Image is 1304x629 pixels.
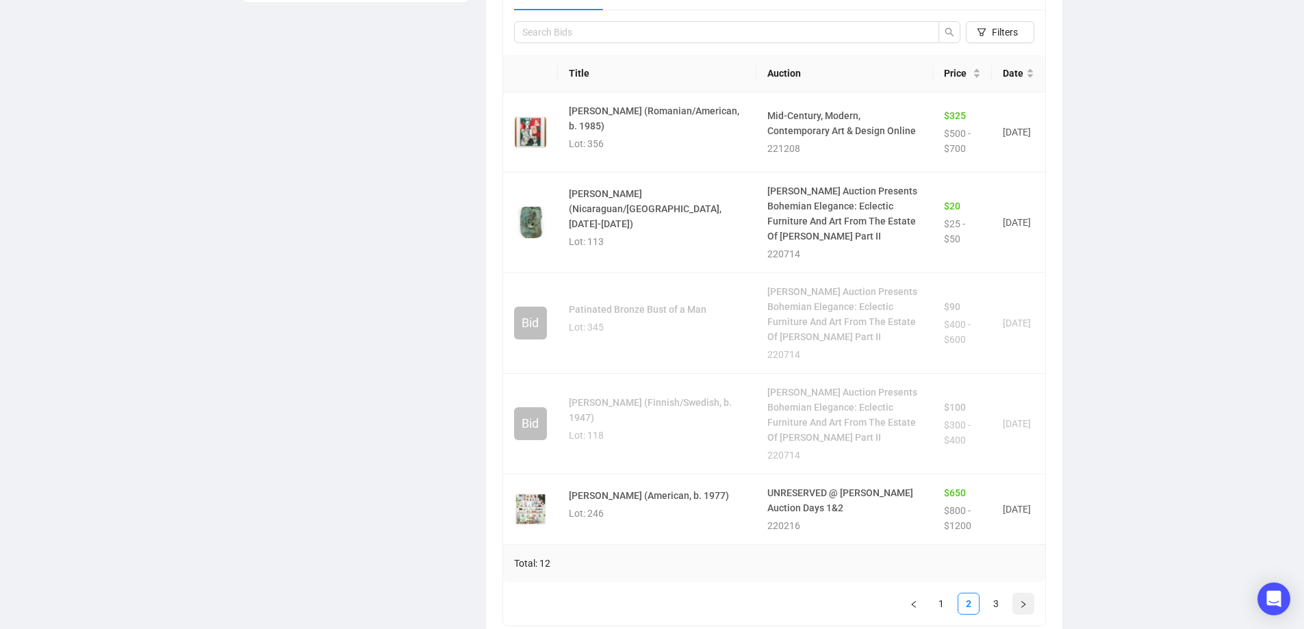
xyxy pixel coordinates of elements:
[767,183,922,244] h4: [PERSON_NAME] Auction Presents Bohemian Elegance: Eclectic Furniture And Art From The Estate Of [...
[767,284,922,344] h4: [PERSON_NAME] Auction Presents Bohemian Elegance: Eclectic Furniture And Art From The Estate Of [...
[903,593,925,615] button: left
[503,545,1046,582] div: Total: 12
[944,301,960,312] span: $ 90
[522,414,539,433] span: Bid
[944,402,966,413] span: $ 100
[930,593,952,615] li: 1
[767,108,922,138] h4: Mid-Century, Modern, Contemporary Art & Design Online
[569,188,721,229] a: [PERSON_NAME] (Nicaraguan/[GEOGRAPHIC_DATA], [DATE]-[DATE])
[569,136,604,151] p: Lot: 356
[767,518,922,533] div: 220216
[944,216,982,246] div: $25 - $50
[558,55,757,92] th: Title
[944,66,971,81] span: Price
[944,317,982,347] div: $400 - $600
[992,55,1045,92] th: Date
[903,593,925,615] li: Previous Page
[1257,582,1290,615] div: Open Intercom Messenger
[1003,127,1031,138] span: [DATE]
[931,593,951,614] a: 1
[944,487,966,498] span: $ 650
[569,490,729,501] a: [PERSON_NAME] (American, b. 1977)
[515,493,546,525] img: 246_1.jpg
[945,27,954,37] span: search
[1003,318,1031,329] span: [DATE]
[767,385,922,445] h4: [PERSON_NAME] Auction Presents Bohemian Elegance: Eclectic Furniture And Art From The Estate Of [...
[933,55,993,92] th: Price
[966,21,1034,43] button: Filters
[569,428,604,443] p: Lot: 118
[944,418,982,448] div: $300 - $400
[985,593,1007,615] li: 3
[515,116,546,148] img: 356_1.jpg
[910,600,918,608] span: left
[767,448,922,463] div: 220714
[977,27,986,37] span: filter
[1012,593,1034,615] li: Next Page
[515,207,546,238] img: 113_1.jpg
[569,506,604,521] p: Lot: 246
[1012,593,1034,615] button: right
[522,313,539,333] span: Bid
[522,25,921,40] input: Search Bids
[958,593,979,614] a: 2
[958,593,980,615] li: 2
[944,201,960,211] span: $ 20
[944,110,966,121] span: $ 325
[986,593,1006,614] a: 3
[569,304,706,315] a: Patinated Bronze Bust of a Man
[569,397,732,423] a: [PERSON_NAME] (Finnish/Swedish, b. 1947)
[992,25,1018,40] span: Filters
[569,234,604,249] p: Lot: 113
[1003,504,1031,515] span: [DATE]
[944,126,982,156] div: $500 - $700
[569,320,604,335] p: Lot: 345
[1003,217,1031,228] span: [DATE]
[569,105,739,131] a: [PERSON_NAME] (Romanian/American, b. 1985)
[767,246,922,261] div: 220714
[767,347,922,362] div: 220714
[1003,66,1023,81] span: Date
[756,55,933,92] th: Auction
[767,485,922,515] h4: UNRESERVED @ [PERSON_NAME] Auction Days 1&2
[767,141,922,156] div: 221208
[1019,600,1027,608] span: right
[1003,418,1031,429] span: [DATE]
[944,503,982,533] div: $800 - $1200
